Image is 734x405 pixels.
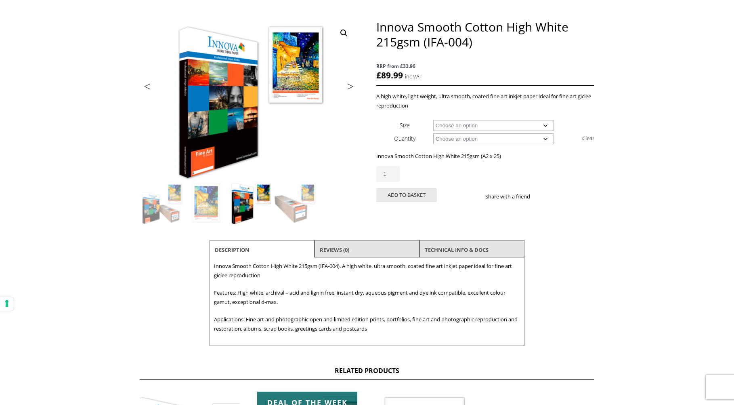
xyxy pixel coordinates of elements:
[400,121,410,129] label: Size
[376,166,400,182] input: Product quantity
[376,19,594,49] h1: Innova Smooth Cotton High White 215gsm (IFA-004)
[215,243,250,257] a: Description
[214,288,520,307] p: Features: High white, archival – acid and lignin free, instant dry, aqueous pigment and dye ink c...
[320,243,349,257] a: Reviews (0)
[376,70,381,81] span: £
[214,262,520,280] p: Innova Smooth Cotton High White 215gsm (IFA-004). A high white, ultra smooth, coated fine art ink...
[394,135,415,142] label: Quantity
[376,61,594,71] span: RRP from £33.96
[376,70,403,81] bdi: 89.99
[140,366,594,380] h2: Related products
[582,132,594,145] a: Clear options
[485,192,540,201] p: Share with a friend
[229,181,273,225] img: Innova Smooth Cotton High White 215gsm (IFA-004) - Image 3
[140,181,184,225] img: Innova Smooth Cotton High White 215gsm (IFA-004)
[376,152,594,161] p: Innova Smooth Cotton High White 215gsm (A2 x 25)
[376,188,437,202] button: Add to basket
[540,193,546,200] img: facebook sharing button
[376,92,594,110] p: A high white, light weight, ultra smooth, coated fine art inkjet paper ideal for fine art giclee ...
[425,243,489,257] a: TECHNICAL INFO & DOCS
[549,193,556,200] img: twitter sharing button
[273,181,317,225] img: Innova Smooth Cotton High White 215gsm (IFA-004) - Image 4
[214,315,520,333] p: Applications: Fine art and photographic open and limited edition prints, portfolios, fine art and...
[185,181,228,225] img: Innova Smooth Cotton High White 215gsm (IFA-004) - Image 2
[559,193,566,200] img: email sharing button
[337,26,351,40] a: View full-screen image gallery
